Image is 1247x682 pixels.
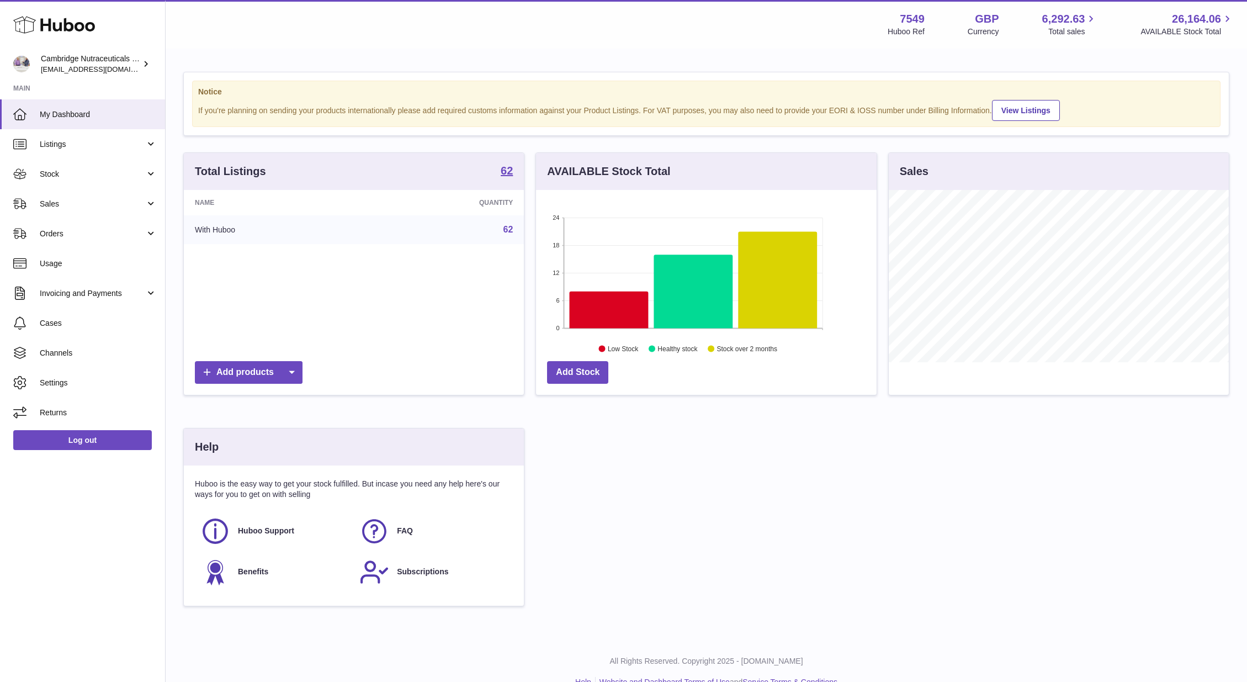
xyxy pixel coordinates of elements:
a: 26,164.06 AVAILABLE Stock Total [1140,12,1234,37]
text: 24 [553,214,560,221]
span: AVAILABLE Stock Total [1140,27,1234,37]
h3: Sales [900,164,928,179]
span: Stock [40,169,145,179]
text: 18 [553,242,560,249]
td: With Huboo [184,215,363,244]
a: Benefits [200,557,348,587]
span: Usage [40,258,157,269]
a: 62 [501,165,513,178]
text: Low Stock [608,345,639,353]
div: Currency [968,27,999,37]
span: Channels [40,348,157,358]
span: Invoicing and Payments [40,288,145,299]
span: My Dashboard [40,109,157,120]
a: Log out [13,430,152,450]
a: Add products [195,361,303,384]
a: Huboo Support [200,516,348,546]
span: Total sales [1048,27,1097,37]
div: Cambridge Nutraceuticals Ltd [41,54,140,75]
div: If you're planning on sending your products internationally please add required customs informati... [198,98,1214,121]
text: 6 [556,297,560,304]
th: Quantity [363,190,524,215]
text: Healthy stock [658,345,698,353]
span: 26,164.06 [1172,12,1221,27]
text: 0 [556,325,560,331]
h3: AVAILABLE Stock Total [547,164,670,179]
span: Returns [40,408,157,418]
text: 12 [553,269,560,276]
span: 6,292.63 [1042,12,1085,27]
strong: GBP [975,12,999,27]
a: 6,292.63 Total sales [1042,12,1098,37]
div: Huboo Ref [888,27,925,37]
span: [EMAIL_ADDRESS][DOMAIN_NAME] [41,65,162,73]
th: Name [184,190,363,215]
img: qvc@camnutra.com [13,56,30,72]
h3: Total Listings [195,164,266,179]
a: View Listings [992,100,1060,121]
span: Listings [40,139,145,150]
p: All Rights Reserved. Copyright 2025 - [DOMAIN_NAME] [174,656,1238,667]
text: Stock over 2 months [717,345,777,353]
span: Huboo Support [238,526,294,536]
a: Add Stock [547,361,608,384]
span: Cases [40,318,157,329]
span: Orders [40,229,145,239]
strong: Notice [198,87,1214,97]
a: FAQ [359,516,507,546]
h3: Help [195,440,219,454]
span: Benefits [238,567,268,577]
span: Subscriptions [397,567,448,577]
strong: 62 [501,165,513,176]
a: 62 [503,225,513,234]
span: Sales [40,199,145,209]
strong: 7549 [900,12,925,27]
span: FAQ [397,526,413,536]
span: Settings [40,378,157,388]
a: Subscriptions [359,557,507,587]
p: Huboo is the easy way to get your stock fulfilled. But incase you need any help here's our ways f... [195,479,513,500]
